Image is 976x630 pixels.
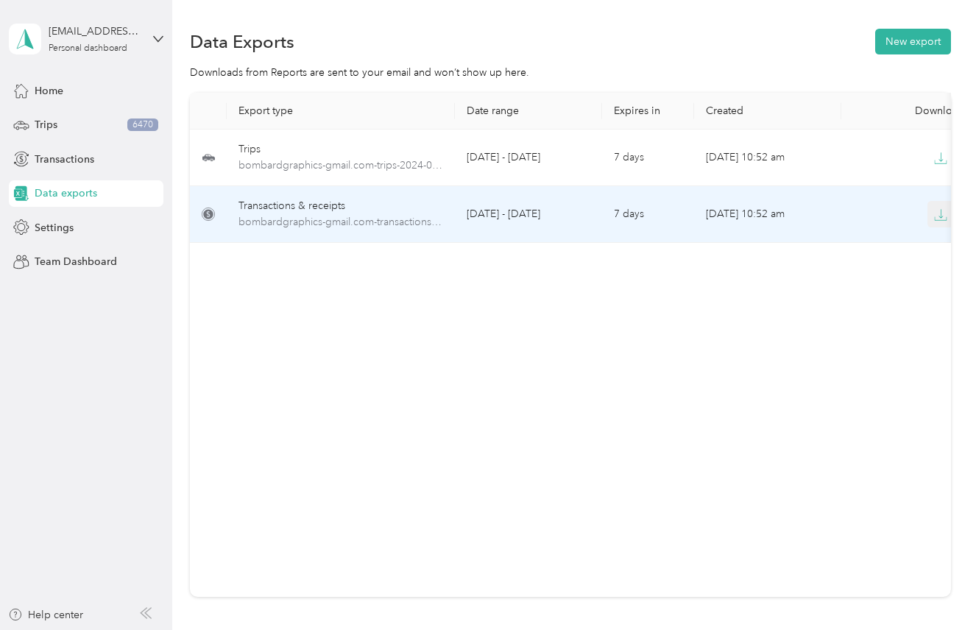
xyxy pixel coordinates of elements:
button: New export [875,29,951,54]
div: Transactions & receipts [238,198,443,214]
td: [DATE] - [DATE] [455,130,602,186]
div: Downloads from Reports are sent to your email and won’t show up here. [190,65,950,80]
td: [DATE] 10:52 am [694,186,841,243]
th: Created [694,93,841,130]
span: Home [35,83,63,99]
td: [DATE] 10:52 am [694,130,841,186]
span: bombardgraphics-gmail.com-trips-2024-01-01-2024-12-31.xlsx [238,157,443,174]
div: [EMAIL_ADDRESS][DOMAIN_NAME] [49,24,141,39]
span: bombardgraphics-gmail.com-transactions-2024-01-01-2024-12-31.xlsx [238,214,443,230]
span: Team Dashboard [35,254,117,269]
span: Data exports [35,185,97,201]
span: Settings [35,220,74,236]
span: 6470 [127,118,158,132]
button: Help center [8,607,83,623]
th: Export type [227,93,455,130]
td: [DATE] - [DATE] [455,186,602,243]
div: Personal dashboard [49,44,127,53]
div: Trips [238,141,443,157]
span: Transactions [35,152,94,167]
span: Trips [35,117,57,132]
td: 7 days [602,130,694,186]
th: Date range [455,93,602,130]
h1: Data Exports [190,34,294,49]
th: Expires in [602,93,694,130]
td: 7 days [602,186,694,243]
iframe: Everlance-gr Chat Button Frame [894,548,976,630]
